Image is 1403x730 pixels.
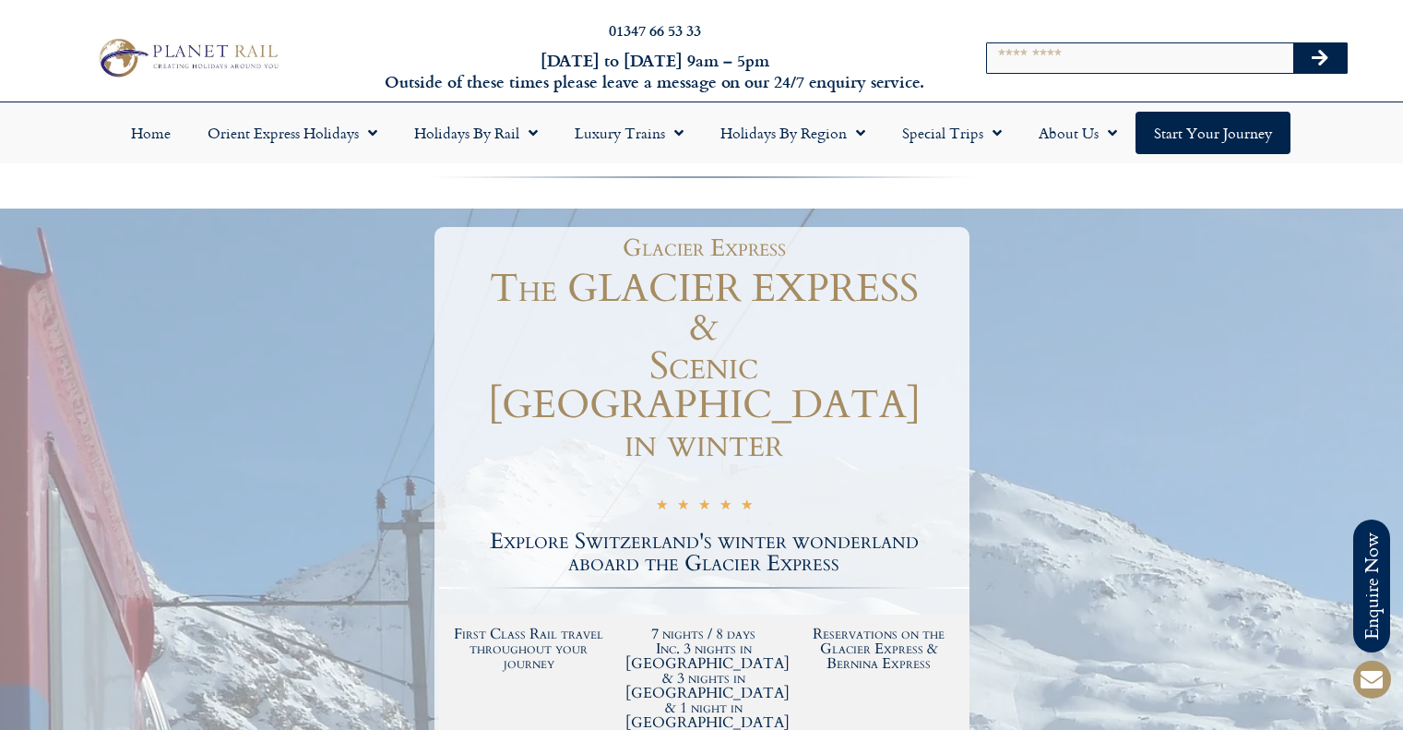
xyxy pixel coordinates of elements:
[396,112,556,154] a: Holidays by Rail
[719,497,731,518] i: ★
[741,497,753,518] i: ★
[801,627,957,671] h2: Reservations on the Glacier Express & Bernina Express
[609,19,701,41] a: 01347 66 53 33
[439,531,969,575] h2: Explore Switzerland's winter wonderland aboard the Glacier Express
[677,497,689,518] i: ★
[91,34,283,81] img: Planet Rail Train Holidays Logo
[113,112,189,154] a: Home
[625,627,782,730] h2: 7 nights / 8 days Inc. 3 nights in [GEOGRAPHIC_DATA] & 3 nights in [GEOGRAPHIC_DATA] & 1 night in...
[451,627,608,671] h2: First Class Rail travel throughout your journey
[556,112,702,154] a: Luxury Trains
[9,112,1394,154] nav: Menu
[656,497,668,518] i: ★
[448,236,960,260] h1: Glacier Express
[656,494,753,518] div: 5/5
[702,112,884,154] a: Holidays by Region
[439,269,969,463] h1: The GLACIER EXPRESS & Scenic [GEOGRAPHIC_DATA] in winter
[379,50,931,93] h6: [DATE] to [DATE] 9am – 5pm Outside of these times please leave a message on our 24/7 enquiry serv...
[698,497,710,518] i: ★
[1293,43,1347,73] button: Search
[1020,112,1135,154] a: About Us
[189,112,396,154] a: Orient Express Holidays
[884,112,1020,154] a: Special Trips
[1135,112,1290,154] a: Start your Journey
